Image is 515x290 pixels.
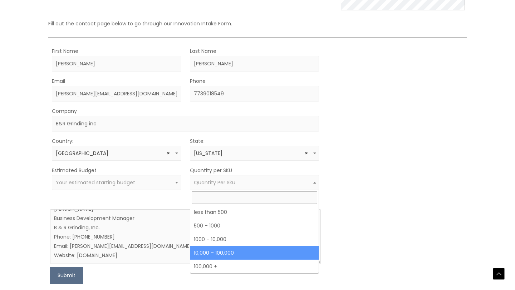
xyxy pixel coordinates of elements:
label: Email [52,76,65,86]
span: Remove all items [305,150,308,157]
span: Your estimated starting budget [56,179,135,186]
span: United States [52,146,181,161]
span: United States [56,150,177,157]
button: Submit [50,267,83,284]
input: Last Name [190,56,319,71]
label: First Name [52,46,78,56]
li: 10,000 – 100,000 [190,246,319,260]
input: Company Name [52,116,319,131]
input: Enter Your Phone Number [190,86,319,101]
label: Quantity per SKU [190,166,232,175]
li: 100,000 + [190,260,319,273]
span: Illinois [194,150,315,157]
label: Phone [190,76,206,86]
input: Enter Your Email [52,86,181,101]
label: State: [190,136,205,146]
label: Company [52,106,77,116]
li: less than 500 [190,205,319,219]
label: Estimated Budget [52,166,97,175]
span: Quantity Per Sku [194,179,235,186]
span: Illinois [190,146,319,161]
li: 1000 – 10,000 [190,232,319,246]
label: Last Name [190,46,216,56]
li: 500 – 1000 [190,219,319,232]
p: Fill out the contact page below to go through our Innovation Intake Form. [48,19,467,28]
input: First Name [52,56,181,71]
label: Country: [52,136,73,146]
span: Remove all items [167,150,170,157]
